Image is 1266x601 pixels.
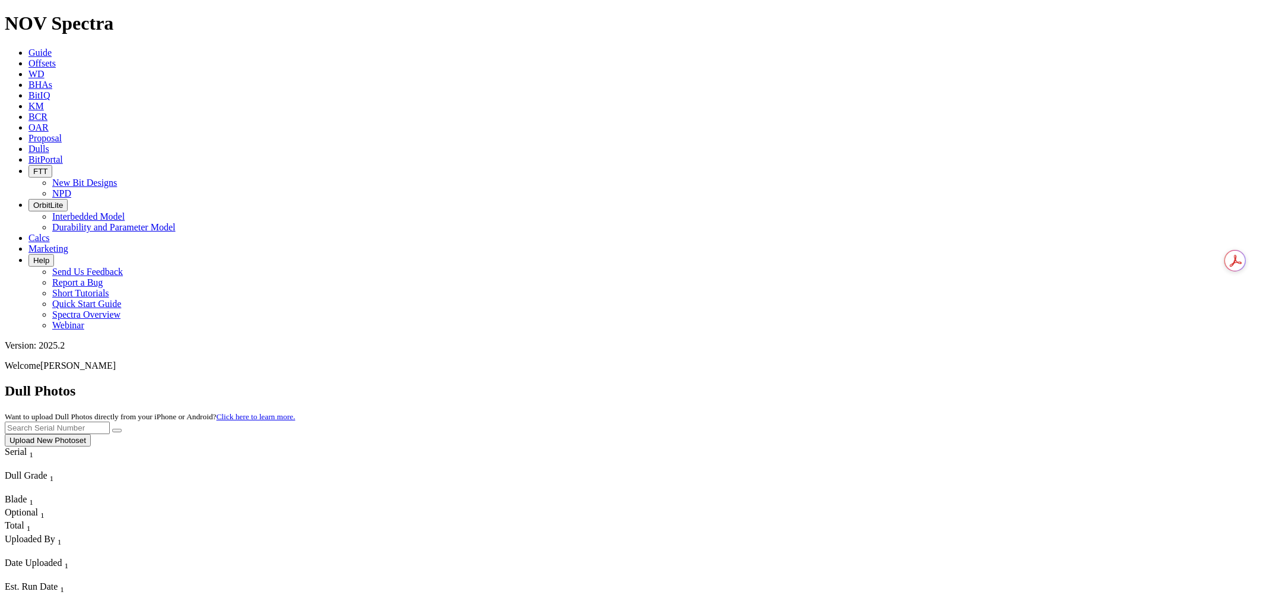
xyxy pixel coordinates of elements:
a: Send Us Feedback [52,267,123,277]
a: BitIQ [28,90,50,100]
span: Date Uploaded [5,558,62,568]
a: Calcs [28,233,50,243]
sub: 1 [58,537,62,546]
a: Durability and Parameter Model [52,222,176,232]
span: Sort None [29,447,33,457]
div: Blade Sort None [5,494,46,507]
h1: NOV Spectra [5,12,1261,34]
span: Optional [5,507,38,517]
div: Column Menu [5,460,55,470]
div: Sort None [5,494,46,507]
a: NPD [52,188,71,198]
button: FTT [28,165,52,178]
span: Dull Grade [5,470,47,480]
small: Want to upload Dull Photos directly from your iPhone or Android? [5,412,295,421]
input: Search Serial Number [5,422,110,434]
div: Column Menu [5,571,94,581]
button: Upload New Photoset [5,434,91,447]
span: Sort None [64,558,68,568]
span: FTT [33,167,47,176]
div: Column Menu [5,547,142,558]
span: Sort None [50,470,54,480]
button: Help [28,254,54,267]
a: WD [28,69,45,79]
a: Report a Bug [52,277,103,287]
span: Sort None [27,520,31,530]
a: KM [28,101,44,111]
h2: Dull Photos [5,383,1261,399]
div: Total Sort None [5,520,46,533]
div: Column Menu [5,483,88,494]
sub: 1 [29,450,33,459]
span: Serial [5,447,27,457]
div: Sort None [5,520,46,533]
span: Sort None [58,534,62,544]
a: Webinar [52,320,84,330]
a: Offsets [28,58,56,68]
div: Optional Sort None [5,507,46,520]
span: Sort None [29,494,33,504]
div: Dull Grade Sort None [5,470,88,483]
a: Guide [28,48,52,58]
div: Est. Run Date Sort None [5,581,88,594]
div: Sort None [5,534,142,558]
a: Click here to learn more. [217,412,296,421]
a: Dulls [28,144,49,154]
span: [PERSON_NAME] [40,360,116,371]
span: OrbitLite [33,201,63,210]
a: Short Tutorials [52,288,109,298]
span: Sort None [40,507,45,517]
div: Date Uploaded Sort None [5,558,94,571]
a: BHAs [28,80,52,90]
sub: 1 [29,498,33,507]
sub: 1 [27,524,31,533]
div: Sort None [5,507,46,520]
a: OAR [28,122,49,132]
div: Serial Sort None [5,447,55,460]
span: Total [5,520,24,530]
span: Uploaded By [5,534,55,544]
a: Marketing [28,243,68,254]
a: Interbedded Model [52,211,125,222]
div: Sort None [5,447,55,470]
span: Help [33,256,49,265]
p: Welcome [5,360,1261,371]
sub: 1 [64,561,68,570]
sub: 1 [40,511,45,520]
span: Est. Run Date [5,581,58,591]
div: Uploaded By Sort None [5,534,142,547]
div: Sort None [5,558,94,581]
span: Blade [5,494,27,504]
div: Version: 2025.2 [5,340,1261,351]
div: Sort None [5,470,88,494]
a: New Bit Designs [52,178,117,188]
a: BitPortal [28,154,63,165]
a: BCR [28,112,47,122]
button: OrbitLite [28,199,68,211]
sub: 1 [50,474,54,483]
a: Spectra Overview [52,309,120,320]
span: Sort None [60,581,64,591]
a: Proposal [28,133,62,143]
a: Quick Start Guide [52,299,121,309]
sub: 1 [60,585,64,594]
